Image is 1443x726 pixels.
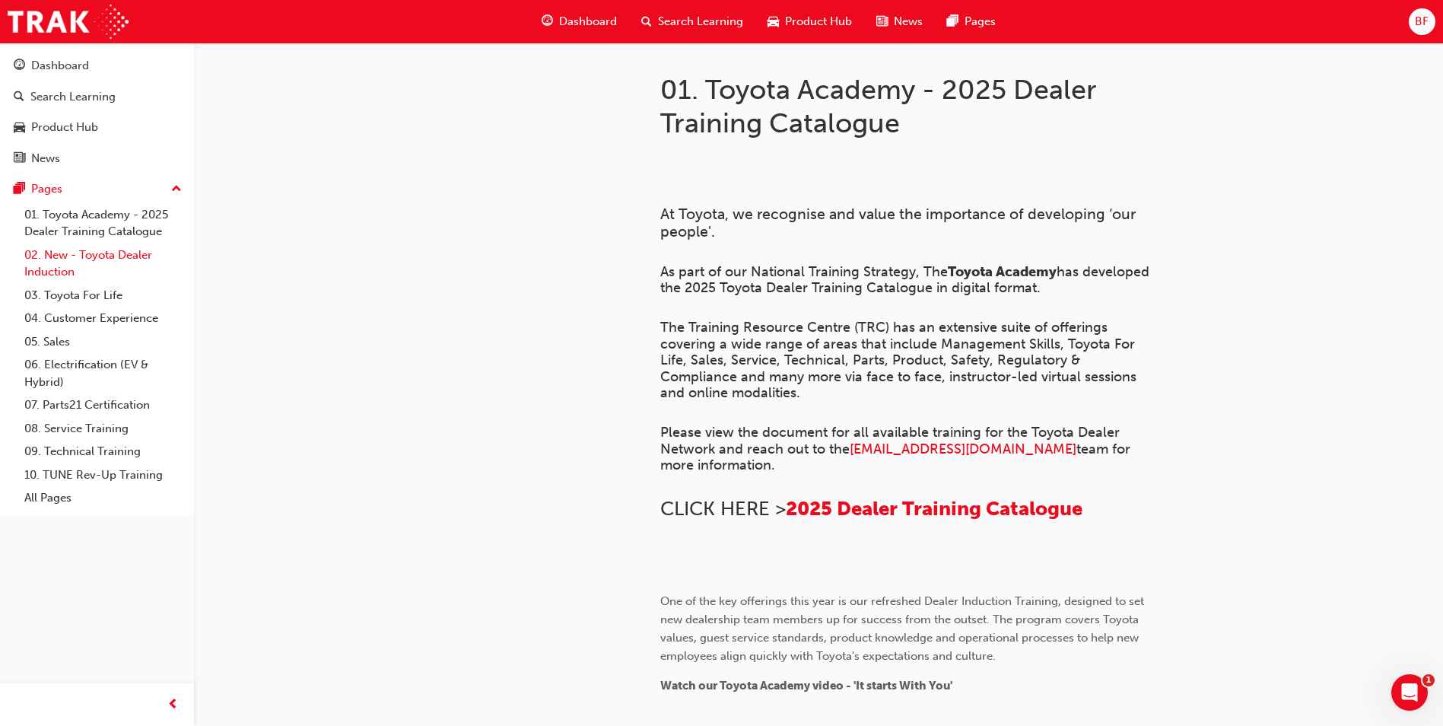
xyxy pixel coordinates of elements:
[965,13,996,30] span: Pages
[18,330,188,354] a: 05. Sales
[660,319,1140,401] span: The Training Resource Centre (TRC) has an extensive suite of offerings covering a wide range of a...
[6,83,188,111] a: Search Learning
[768,12,779,31] span: car-icon
[14,152,25,166] span: news-icon
[660,205,1139,240] span: At Toyota, we recognise and value the importance of developing ‘our people'.
[30,88,116,106] div: Search Learning
[894,13,923,30] span: News
[559,13,617,30] span: Dashboard
[18,463,188,487] a: 10. TUNE Rev-Up Training
[629,6,755,37] a: search-iconSearch Learning
[18,203,188,244] a: 01. Toyota Academy - 2025 Dealer Training Catalogue
[18,440,188,463] a: 09. Technical Training
[14,59,25,73] span: guage-icon
[1422,674,1435,686] span: 1
[641,12,652,31] span: search-icon
[8,5,129,39] img: Trak
[785,13,852,30] span: Product Hub
[31,150,60,167] div: News
[935,6,1008,37] a: pages-iconPages
[948,263,1057,280] span: Toyota Academy
[31,180,62,198] div: Pages
[18,307,188,330] a: 04. Customer Experience
[171,180,182,199] span: up-icon
[6,52,188,80] a: Dashboard
[14,121,25,135] span: car-icon
[660,73,1159,139] h1: 01. Toyota Academy - 2025 Dealer Training Catalogue
[660,263,948,280] span: As part of our National Training Strategy, The
[529,6,629,37] a: guage-iconDashboard
[755,6,864,37] a: car-iconProduct Hub
[6,113,188,142] a: Product Hub
[1409,8,1435,35] button: BF
[1391,674,1428,711] iframe: Intercom live chat
[18,284,188,307] a: 03. Toyota For Life
[660,263,1153,297] span: has developed the 2025 Toyota Dealer Training Catalogue in digital format.
[18,417,188,441] a: 08. Service Training
[660,497,786,521] span: CLICK HERE >
[786,497,1082,521] a: 2025 Dealer Training Catalogue
[542,12,553,31] span: guage-icon
[31,57,89,75] div: Dashboard
[6,175,188,203] button: Pages
[1415,13,1429,30] span: BF
[660,679,952,693] span: Watch our Toyota Academy video - 'It starts With You'
[18,244,188,284] a: 02. New - Toyota Dealer Induction
[850,441,1076,457] a: [EMAIL_ADDRESS][DOMAIN_NAME]
[947,12,958,31] span: pages-icon
[18,486,188,510] a: All Pages
[6,49,188,175] button: DashboardSearch LearningProduct HubNews
[658,13,743,30] span: Search Learning
[31,119,98,136] div: Product Hub
[876,12,888,31] span: news-icon
[660,424,1124,457] span: Please view the document for all available training for the Toyota Dealer Network and reach out t...
[864,6,935,37] a: news-iconNews
[18,353,188,393] a: 06. Electrification (EV & Hybrid)
[660,594,1147,663] span: One of the key offerings this year is our refreshed Dealer Induction Training, designed to set ne...
[167,696,179,715] span: prev-icon
[660,441,1134,474] span: team for more information.
[14,183,25,196] span: pages-icon
[18,393,188,417] a: 07. Parts21 Certification
[6,145,188,173] a: News
[14,91,24,104] span: search-icon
